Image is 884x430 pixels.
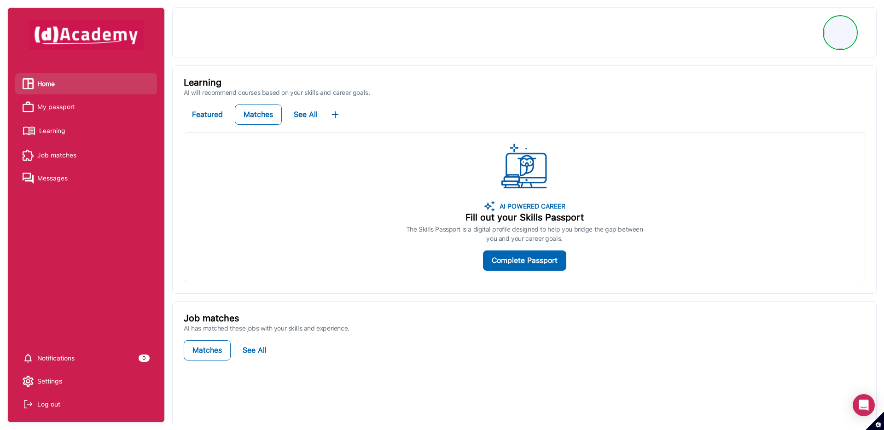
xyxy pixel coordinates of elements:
button: See All [285,105,326,125]
button: Featured [184,105,231,125]
img: Home icon [23,78,34,89]
p: The Skills Passport is a digital profile designed to help you bridge the gap between you and your... [406,225,643,243]
button: Matches [235,105,282,125]
p: Job matches [184,313,865,324]
button: Set cookie preferences [866,412,884,430]
p: AI will recommend courses based on your skills and career goals. [184,88,865,97]
div: Complete Passport [492,254,558,267]
span: Messages [37,171,68,185]
span: Settings [37,374,62,388]
div: Log out [37,397,60,411]
button: Matches [184,340,231,360]
div: Matches [244,108,273,121]
img: Messages icon [23,173,34,184]
span: Learning [39,124,65,138]
div: See All [294,108,318,121]
a: My passport iconMy passport [23,100,150,114]
img: dAcademy [29,20,144,50]
p: AI has matched these jobs with your skills and experience. [184,324,865,333]
div: 0 [139,354,150,362]
span: Job matches [37,148,76,162]
button: Complete Passport [483,250,566,271]
a: Messages iconMessages [23,171,150,185]
div: Open Intercom Messenger [853,394,875,416]
span: My passport [37,100,75,114]
span: Home [37,77,55,91]
div: Matches [192,344,222,357]
div: See All [243,344,267,357]
img: image [484,201,495,212]
img: setting [23,353,34,364]
img: ... [330,109,341,120]
span: Notifications [37,351,75,365]
img: My passport icon [23,101,34,112]
img: Profile [824,17,856,49]
img: setting [23,376,34,387]
a: Learning iconLearning [23,123,150,139]
p: AI POWERED CAREER [495,201,565,212]
a: Home iconHome [23,77,150,91]
p: Fill out your Skills Passport [406,212,643,223]
img: ... [501,144,547,190]
p: Learning [184,77,865,88]
img: Learning icon [23,123,35,139]
img: Job matches icon [23,150,34,161]
img: Log out [23,399,34,410]
button: See All [234,340,275,360]
div: Featured [192,108,223,121]
a: Job matches iconJob matches [23,148,150,162]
